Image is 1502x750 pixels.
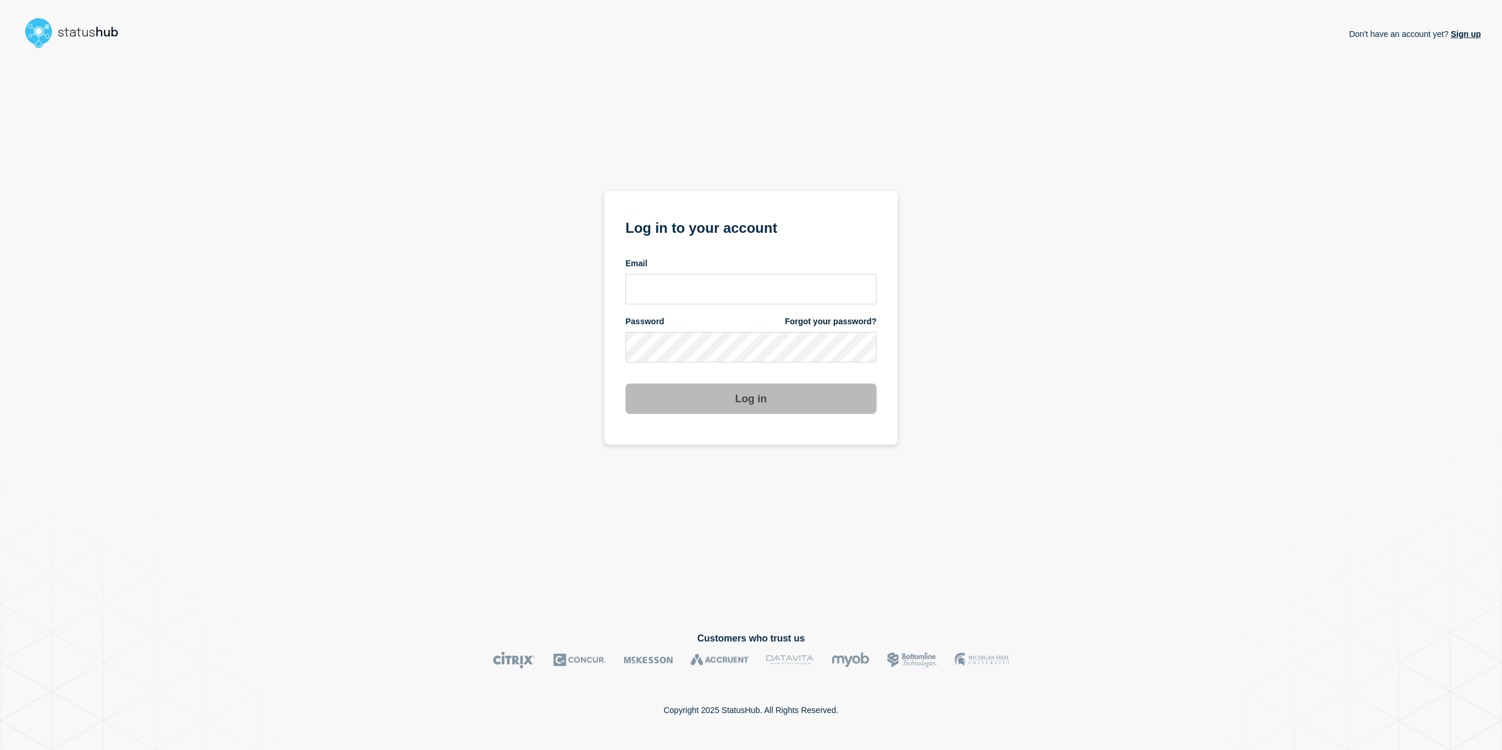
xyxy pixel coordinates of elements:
[553,651,606,668] img: Concur logo
[955,651,1009,668] img: MSU logo
[691,651,749,668] img: Accruent logo
[625,258,647,269] span: Email
[625,332,877,362] input: password input
[664,705,838,715] p: Copyright 2025 StatusHub. All Rights Reserved.
[624,651,673,668] img: McKesson logo
[1449,29,1481,39] a: Sign up
[831,651,870,668] img: myob logo
[625,384,877,414] button: Log in
[625,216,877,237] h1: Log in to your account
[625,316,664,327] span: Password
[1349,20,1481,48] p: Don't have an account yet?
[766,651,814,668] img: DataVita logo
[21,14,133,52] img: StatusHub logo
[785,316,877,327] a: Forgot your password?
[493,651,536,668] img: Citrix logo
[887,651,937,668] img: Bottomline logo
[21,633,1481,644] h2: Customers who trust us
[625,274,877,304] input: email input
